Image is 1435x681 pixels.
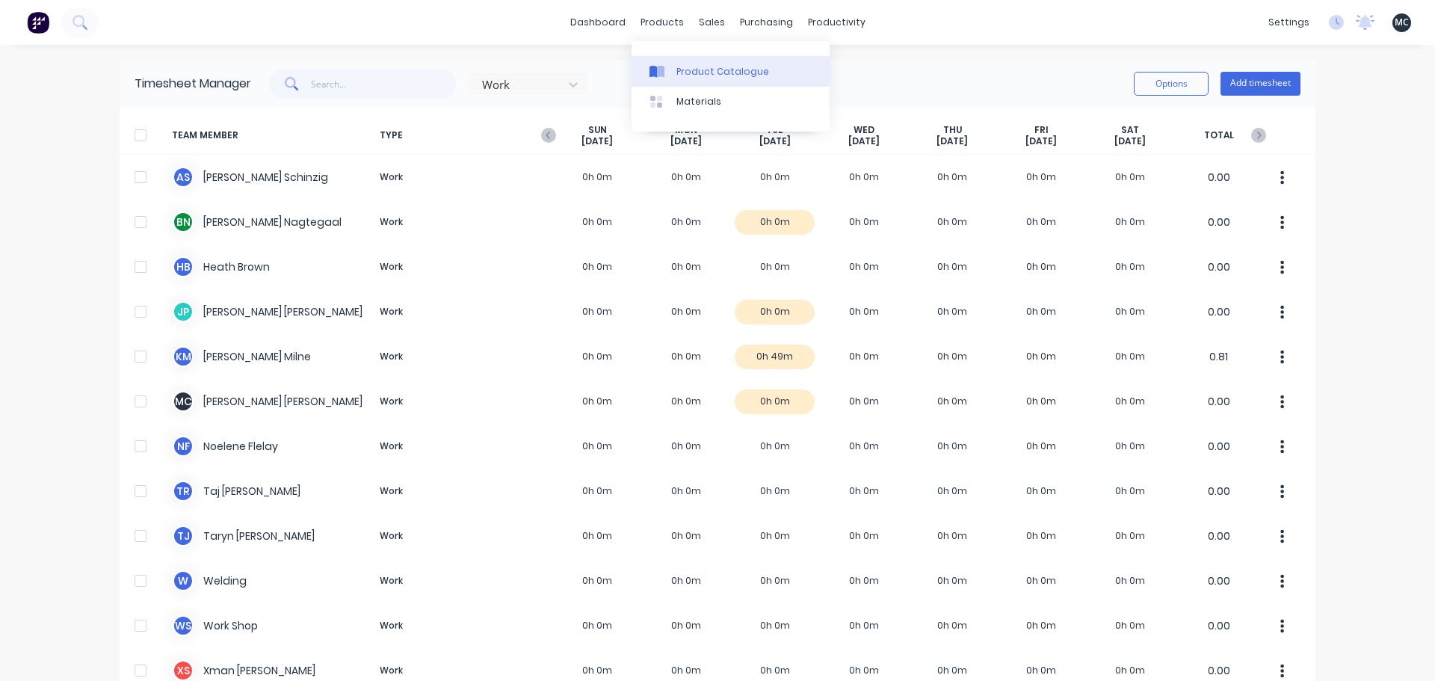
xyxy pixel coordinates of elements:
a: Materials [632,87,830,117]
span: [DATE] [936,135,968,147]
span: [DATE] [1114,135,1146,147]
span: SUN [588,124,607,136]
a: Product Catalogue [632,56,830,86]
span: WED [854,124,874,136]
span: TEAM MEMBER [172,124,374,147]
div: Materials [676,95,721,108]
span: [DATE] [581,135,613,147]
button: Add timesheet [1220,72,1300,96]
span: TOTAL [1174,124,1263,147]
span: TYPE [374,124,553,147]
span: [DATE] [670,135,702,147]
span: MC [1395,16,1409,29]
input: Search... [311,69,457,99]
span: FRI [1034,124,1049,136]
div: Timesheet Manager [135,75,251,93]
span: THU [943,124,962,136]
span: [DATE] [1025,135,1057,147]
button: Options [1134,72,1209,96]
div: purchasing [732,11,800,34]
span: [DATE] [759,135,791,147]
div: Product Catalogue [676,65,769,78]
div: products [633,11,691,34]
div: sales [691,11,732,34]
a: dashboard [563,11,633,34]
span: SAT [1121,124,1139,136]
img: Factory [27,11,49,34]
div: productivity [800,11,873,34]
div: settings [1261,11,1317,34]
span: [DATE] [848,135,880,147]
